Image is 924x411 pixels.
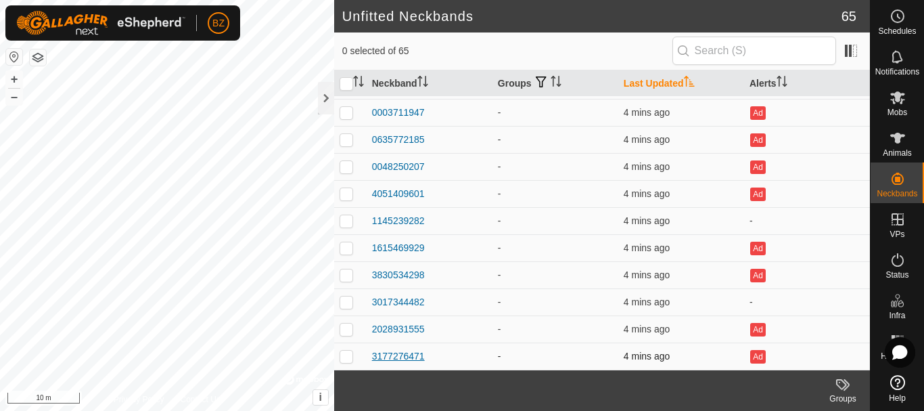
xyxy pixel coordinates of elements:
[750,242,765,255] button: Ad
[492,126,618,153] td: -
[181,393,221,406] a: Contact Us
[624,269,670,280] span: 17 Aug 2025, 6:48 pm
[750,160,765,174] button: Ad
[492,70,618,97] th: Groups
[624,242,670,253] span: 17 Aug 2025, 6:48 pm
[372,241,425,255] div: 1615469929
[342,8,841,24] h2: Unfitted Neckbands
[871,370,924,408] a: Help
[672,37,836,65] input: Search (S)
[684,78,695,89] p-sorticon: Activate to sort
[492,234,618,261] td: -
[624,324,670,334] span: 17 Aug 2025, 6:48 pm
[624,134,670,145] span: 17 Aug 2025, 6:48 pm
[372,349,425,364] div: 3177276471
[319,391,322,403] span: i
[816,393,870,405] div: Groups
[30,49,46,66] button: Map Layers
[372,187,425,201] div: 4051409601
[313,390,328,405] button: i
[624,351,670,362] span: 17 Aug 2025, 6:48 pm
[875,68,919,76] span: Notifications
[750,323,765,337] button: Ad
[750,269,765,282] button: Ad
[372,322,425,337] div: 2028931555
[890,230,904,238] span: VPs
[624,215,670,226] span: 17 Aug 2025, 6:48 pm
[777,78,787,89] p-sorticon: Activate to sort
[624,188,670,199] span: 17 Aug 2025, 6:48 pm
[750,188,765,201] button: Ad
[353,78,364,89] p-sorticon: Activate to sort
[744,207,870,234] td: -
[372,268,425,282] div: 3830534298
[889,311,905,320] span: Infra
[624,161,670,172] span: 17 Aug 2025, 6:48 pm
[372,106,425,120] div: 0003711947
[492,180,618,207] td: -
[492,261,618,288] td: -
[6,71,22,87] button: +
[417,78,428,89] p-sorticon: Activate to sort
[6,49,22,65] button: Reset Map
[877,190,917,198] span: Neckbands
[750,106,765,120] button: Ad
[618,70,744,97] th: Last Updated
[492,288,618,316] td: -
[492,207,618,234] td: -
[744,288,870,316] td: -
[881,352,914,360] span: Heatmap
[624,107,670,118] span: 17 Aug 2025, 6:48 pm
[885,271,908,279] span: Status
[878,27,916,35] span: Schedules
[16,11,185,35] img: Gallagher Logo
[744,70,870,97] th: Alerts
[492,99,618,126] td: -
[492,316,618,343] td: -
[372,214,425,228] div: 1145239282
[889,394,906,402] span: Help
[750,133,765,147] button: Ad
[6,89,22,105] button: –
[342,44,672,58] span: 0 selected of 65
[887,108,907,116] span: Mobs
[750,350,765,364] button: Ad
[492,153,618,180] td: -
[212,16,225,30] span: BZ
[551,78,561,89] p-sorticon: Activate to sort
[372,133,425,147] div: 0635772185
[367,70,492,97] th: Neckband
[114,393,164,406] a: Privacy Policy
[372,295,425,309] div: 3017344482
[841,6,856,26] span: 65
[492,343,618,370] td: -
[372,160,425,174] div: 0048250207
[883,149,912,157] span: Animals
[624,297,670,307] span: 17 Aug 2025, 6:48 pm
